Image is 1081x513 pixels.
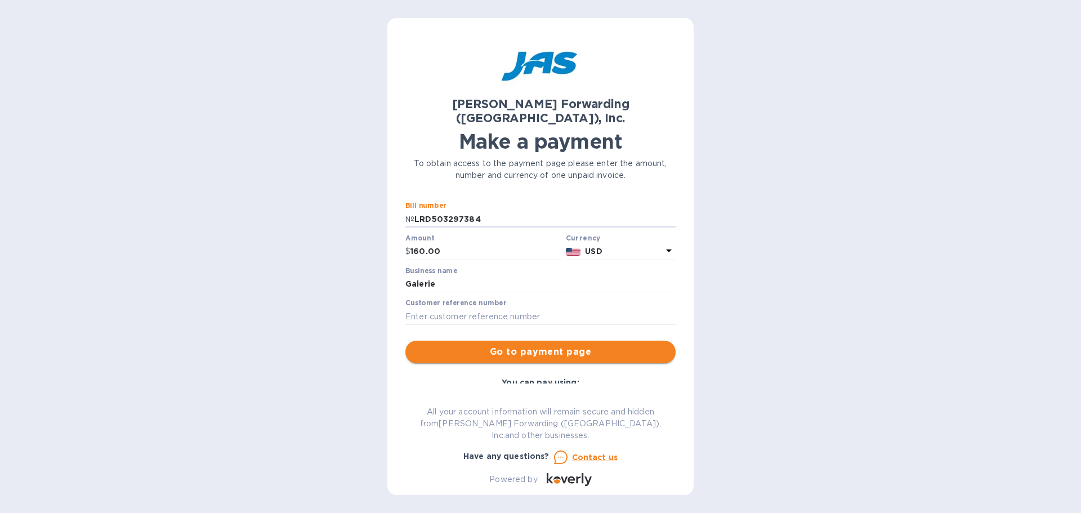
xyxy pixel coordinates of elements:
label: Amount [405,235,434,242]
b: USD [585,247,602,256]
u: Contact us [572,453,618,462]
label: Business name [405,267,457,274]
h1: Make a payment [405,130,676,153]
input: Enter customer reference number [405,308,676,325]
label: Bill number [405,203,446,209]
label: Customer reference number [405,300,506,307]
input: Enter business name [405,276,676,293]
input: Enter bill number [414,211,676,227]
b: You can pay using: [502,378,579,387]
p: $ [405,246,410,257]
p: All your account information will remain secure and hidden from [PERSON_NAME] Forwarding ([GEOGRA... [405,406,676,441]
button: Go to payment page [405,341,676,363]
span: Go to payment page [414,345,667,359]
p: To obtain access to the payment page please enter the amount, number and currency of one unpaid i... [405,158,676,181]
img: USD [566,248,581,256]
p: № [405,213,414,225]
input: 0.00 [410,243,561,260]
b: Have any questions? [463,452,550,461]
b: [PERSON_NAME] Forwarding ([GEOGRAPHIC_DATA]), Inc. [452,97,629,125]
p: Powered by [489,474,537,485]
b: Currency [566,234,601,242]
